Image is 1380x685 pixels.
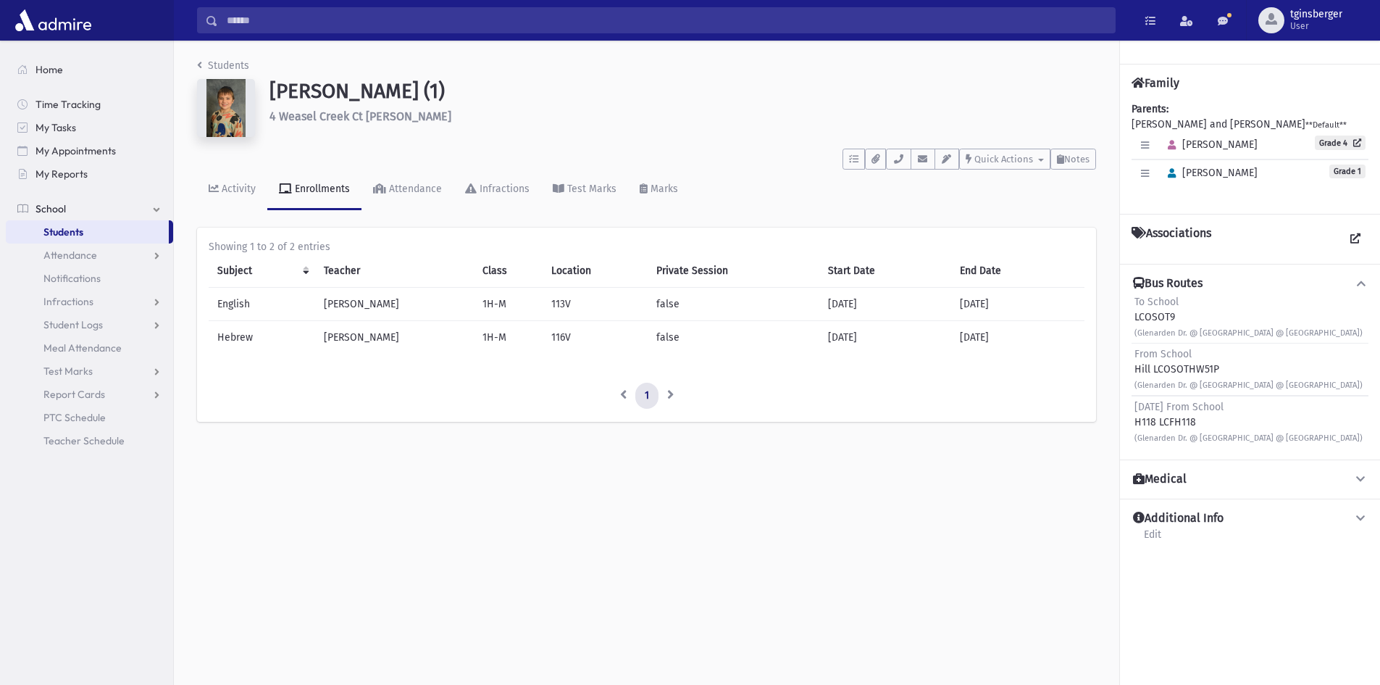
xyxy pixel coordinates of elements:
[43,225,83,238] span: Students
[1133,472,1187,487] h4: Medical
[269,109,1096,123] h6: 4 Weasel Creek Ct [PERSON_NAME]
[35,144,116,157] span: My Appointments
[43,272,101,285] span: Notifications
[1342,226,1368,252] a: View all Associations
[1134,399,1363,445] div: H118 LCFH118
[648,183,678,195] div: Marks
[951,321,1084,354] td: [DATE]
[1161,138,1258,151] span: [PERSON_NAME]
[209,254,315,288] th: Subject
[43,318,103,331] span: Student Logs
[6,267,173,290] a: Notifications
[1132,472,1368,487] button: Medical
[951,288,1084,321] td: [DATE]
[648,254,819,288] th: Private Session
[1132,511,1368,526] button: Additional Info
[541,170,628,210] a: Test Marks
[564,183,616,195] div: Test Marks
[218,7,1115,33] input: Search
[6,197,173,220] a: School
[269,79,1096,104] h1: [PERSON_NAME] (1)
[635,383,658,409] a: 1
[951,254,1084,288] th: End Date
[1132,101,1368,202] div: [PERSON_NAME] and [PERSON_NAME]
[1132,226,1211,252] h4: Associations
[1132,76,1179,90] h4: Family
[6,220,169,244] a: Students
[43,295,93,308] span: Infractions
[6,116,173,139] a: My Tasks
[209,239,1084,254] div: Showing 1 to 2 of 2 entries
[12,6,95,35] img: AdmirePro
[6,58,173,81] a: Home
[1134,346,1363,392] div: Hill LCOSOTHW51P
[477,183,530,195] div: Infractions
[1315,136,1366,150] a: Grade 4
[35,63,63,76] span: Home
[35,167,88,180] span: My Reports
[315,254,474,288] th: Teacher
[1134,381,1363,390] small: (Glenarden Dr. @ [GEOGRAPHIC_DATA] @ [GEOGRAPHIC_DATA])
[197,59,249,72] a: Students
[315,288,474,321] td: [PERSON_NAME]
[1064,154,1090,165] span: Notes
[43,341,122,354] span: Meal Attendance
[543,288,648,321] td: 113V
[267,170,361,210] a: Enrollments
[1290,9,1342,20] span: tginsberger
[648,288,819,321] td: false
[6,290,173,313] a: Infractions
[1132,276,1368,291] button: Bus Routes
[819,254,951,288] th: Start Date
[543,321,648,354] td: 116V
[6,93,173,116] a: Time Tracking
[209,288,315,321] td: English
[6,429,173,452] a: Teacher Schedule
[361,170,453,210] a: Attendance
[1134,401,1224,413] span: [DATE] From School
[1134,328,1363,338] small: (Glenarden Dr. @ [GEOGRAPHIC_DATA] @ [GEOGRAPHIC_DATA])
[6,360,173,383] a: Test Marks
[1329,165,1366,178] span: Grade 1
[628,170,690,210] a: Marks
[386,183,442,195] div: Attendance
[43,411,106,424] span: PTC Schedule
[43,365,93,378] span: Test Marks
[1050,149,1096,170] button: Notes
[219,183,256,195] div: Activity
[1134,433,1363,443] small: (Glenarden Dr. @ [GEOGRAPHIC_DATA] @ [GEOGRAPHIC_DATA])
[6,383,173,406] a: Report Cards
[1134,348,1192,360] span: From School
[6,244,173,267] a: Attendance
[974,154,1033,165] span: Quick Actions
[6,139,173,162] a: My Appointments
[43,249,97,262] span: Attendance
[1290,20,1342,32] span: User
[35,202,66,215] span: School
[1134,294,1363,340] div: LCOSOT9
[6,336,173,360] a: Meal Attendance
[648,321,819,354] td: false
[819,288,951,321] td: [DATE]
[474,321,543,354] td: 1H-M
[6,162,173,186] a: My Reports
[1132,103,1168,115] b: Parents:
[1134,296,1179,308] span: To School
[819,321,951,354] td: [DATE]
[43,434,125,447] span: Teacher Schedule
[1143,526,1162,552] a: Edit
[474,254,543,288] th: Class
[6,313,173,336] a: Student Logs
[292,183,350,195] div: Enrollments
[474,288,543,321] td: 1H-M
[6,406,173,429] a: PTC Schedule
[43,388,105,401] span: Report Cards
[453,170,541,210] a: Infractions
[959,149,1050,170] button: Quick Actions
[1133,276,1203,291] h4: Bus Routes
[197,58,249,79] nav: breadcrumb
[1161,167,1258,179] span: [PERSON_NAME]
[197,170,267,210] a: Activity
[1133,511,1224,526] h4: Additional Info
[543,254,648,288] th: Location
